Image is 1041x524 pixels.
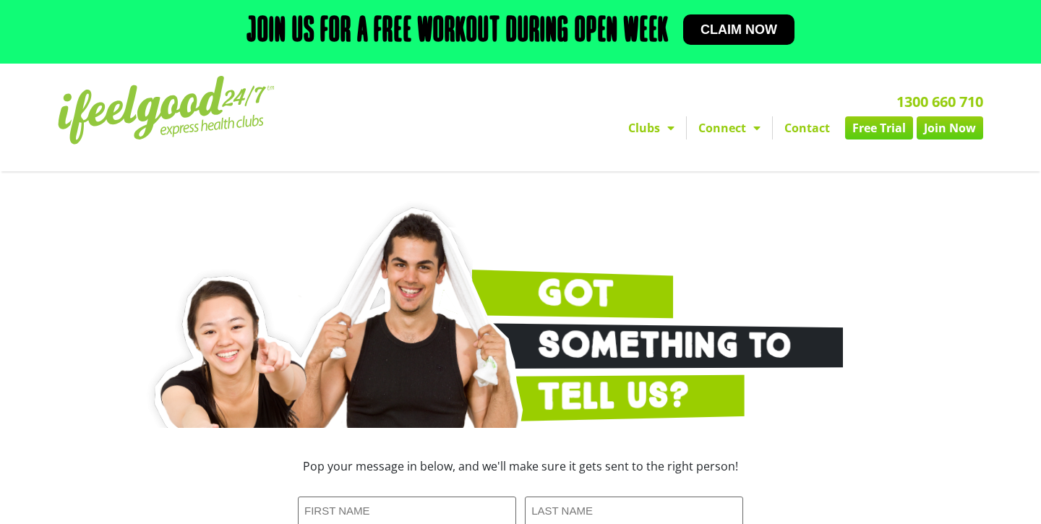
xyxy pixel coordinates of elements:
[845,116,913,139] a: Free Trial
[687,116,772,139] a: Connect
[917,116,983,139] a: Join Now
[683,14,794,45] a: Claim now
[773,116,841,139] a: Contact
[387,116,983,139] nav: Menu
[896,92,983,111] a: 1300 660 710
[247,14,669,49] h2: Join us for a free workout during open week
[701,23,777,36] span: Claim now
[202,460,839,472] h3: Pop your message in below, and we'll make sure it gets sent to the right person!
[617,116,686,139] a: Clubs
